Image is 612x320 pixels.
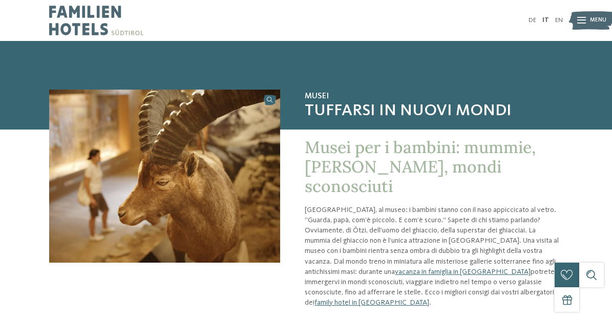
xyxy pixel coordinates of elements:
[305,92,563,101] span: Musei
[529,17,536,24] a: DE
[305,101,563,121] span: Tuffarsi in nuovi mondi
[555,17,563,24] a: EN
[305,137,536,197] span: Musei per i bambini: mummie, [PERSON_NAME], mondi sconosciuti
[314,299,429,306] a: family hotel in [GEOGRAPHIC_DATA]
[395,268,531,275] a: vacanza in famiglia in [GEOGRAPHIC_DATA]
[49,90,280,263] img: Musei per bambini in Alto Adige
[542,17,549,24] a: IT
[305,205,563,308] p: [GEOGRAPHIC_DATA], al museo: i bambini stanno con il naso appiccicato al vetro. “Guarda, papà, co...
[590,16,606,25] span: Menu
